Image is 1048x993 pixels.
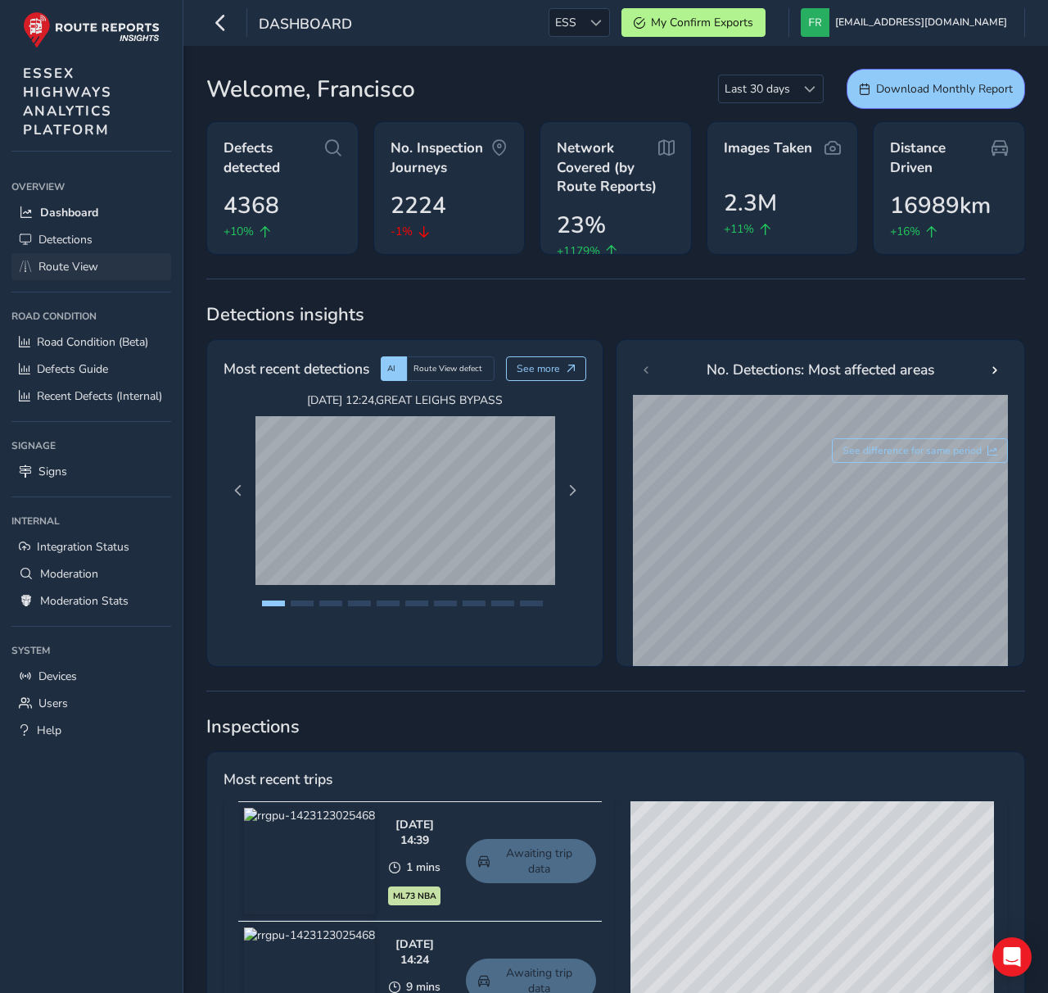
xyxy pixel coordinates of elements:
[348,601,371,606] button: Page 4
[557,138,658,197] span: Network Covered (by Route Reports)
[255,392,555,408] span: [DATE] 12:24 , GREAT LEIGHS BYPASS
[224,223,254,240] span: +10%
[11,199,171,226] a: Dashboard
[651,15,753,30] span: My Confirm Exports
[506,356,587,381] button: See more
[876,81,1013,97] span: Download Monthly Report
[37,388,162,404] span: Recent Defects (Internal)
[391,223,413,240] span: -1%
[832,438,1009,463] button: See difference for same period
[40,593,129,609] span: Moderation Stats
[224,769,332,790] span: Most recent trips
[517,362,560,375] span: See more
[707,359,934,380] span: No. Detections: Most affected areas
[37,723,61,738] span: Help
[393,890,436,903] span: ML73 NBA
[491,601,514,606] button: Page 9
[520,601,543,606] button: Page 10
[842,444,982,457] span: See difference for same period
[206,72,415,107] span: Welcome, Francisco
[621,8,766,37] button: My Confirm Exports
[38,464,67,479] span: Signs
[11,458,171,485] a: Signs
[11,175,171,199] div: Overview
[23,11,160,48] img: rr logo
[11,638,171,663] div: System
[11,533,171,560] a: Integration Status
[11,560,171,587] a: Moderation
[291,601,314,606] button: Page 2
[381,817,449,848] div: [DATE] 14:39
[391,138,492,177] span: No. Inspection Journeys
[557,208,606,243] span: 23%
[11,663,171,690] a: Devices
[724,138,812,158] span: Images Taken
[549,9,582,36] span: ESS
[224,188,279,223] span: 4368
[992,937,1032,977] div: Open Intercom Messenger
[11,329,171,356] a: Road Condition (Beta)
[11,717,171,744] a: Help
[11,356,171,383] a: Defects Guide
[801,8,829,37] img: diamond-layout
[262,601,285,606] button: Page 1
[224,138,325,177] span: Defects detected
[11,690,171,717] a: Users
[206,302,1025,327] span: Detections insights
[801,8,1013,37] button: [EMAIL_ADDRESS][DOMAIN_NAME]
[37,361,108,377] span: Defects Guide
[11,587,171,614] a: Moderation Stats
[224,358,369,379] span: Most recent detections
[319,601,342,606] button: Page 3
[724,220,754,238] span: +11%
[557,243,600,260] span: +1179%
[38,232,93,247] span: Detections
[11,226,171,253] a: Detections
[406,859,440,875] span: 1 mins
[413,363,482,374] span: Route View defect
[11,509,171,533] div: Internal
[37,539,129,555] span: Integration Status
[11,253,171,280] a: Route View
[38,259,98,274] span: Route View
[377,601,400,606] button: Page 5
[38,696,68,711] span: Users
[890,223,920,240] span: +16%
[381,936,449,968] div: [DATE] 14:24
[466,839,595,883] a: Awaiting trip data
[835,8,1007,37] span: [EMAIL_ADDRESS][DOMAIN_NAME]
[11,433,171,458] div: Signage
[890,188,991,223] span: 16989km
[434,601,457,606] button: Page 7
[206,714,1025,739] span: Inspections
[719,75,796,102] span: Last 30 days
[11,304,171,329] div: Road Condition
[387,363,395,374] span: AI
[244,808,375,914] img: rrgpu-1423123025468
[11,383,171,410] a: Recent Defects (Internal)
[405,601,428,606] button: Page 6
[407,356,495,381] div: Route View defect
[23,64,112,139] span: ESSEX HIGHWAYS ANALYTICS PLATFORM
[381,356,407,381] div: AI
[38,669,77,684] span: Devices
[724,186,777,220] span: 2.3M
[40,205,98,220] span: Dashboard
[391,188,446,223] span: 2224
[227,479,250,502] button: Previous Page
[890,138,992,177] span: Distance Driven
[561,479,584,502] button: Next Page
[37,334,148,350] span: Road Condition (Beta)
[847,69,1025,109] button: Download Monthly Report
[40,566,98,582] span: Moderation
[463,601,486,606] button: Page 8
[259,14,352,37] span: Dashboard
